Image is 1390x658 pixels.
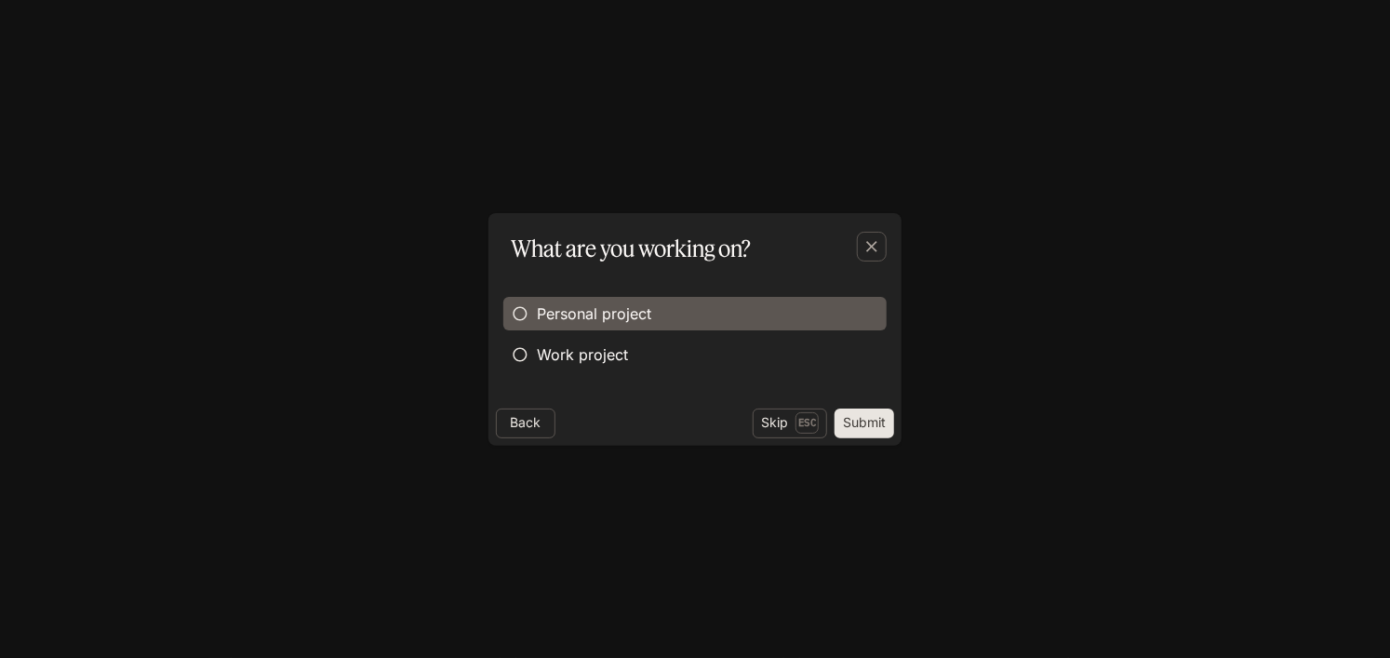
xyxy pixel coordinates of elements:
button: Back [496,409,555,438]
p: Esc [795,412,819,433]
p: What are you working on? [511,232,751,265]
span: Work project [537,343,628,366]
span: Personal project [537,302,651,325]
button: SkipEsc [753,409,827,438]
button: Submit [835,409,894,438]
